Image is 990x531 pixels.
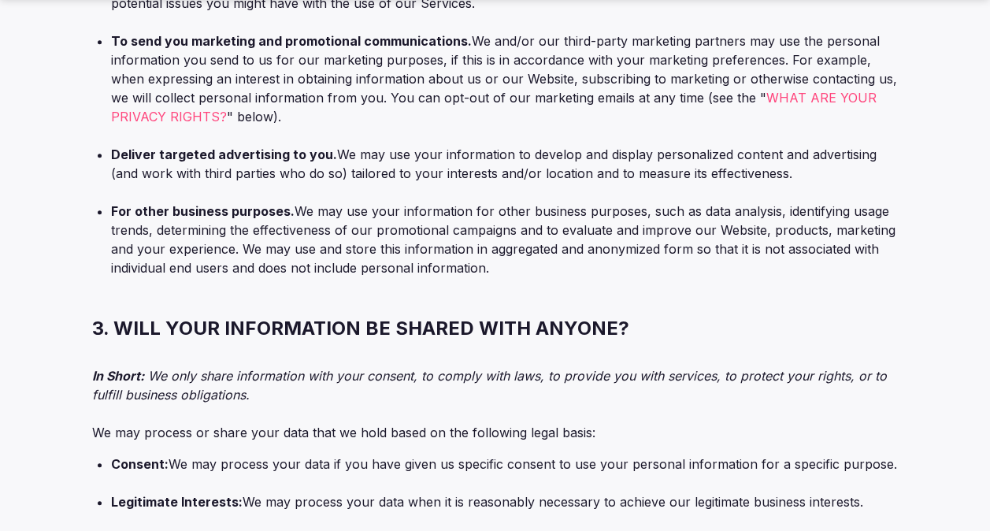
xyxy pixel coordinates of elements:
[92,368,887,403] em: We only share information with your consent, to comply with laws, to provide you with services, t...
[111,202,899,277] p: We may use your information for other business purposes, such as data analysis, identifying usage...
[111,33,472,49] strong: To send you marketing and promotional communications.
[111,203,295,219] strong: For other business purposes.
[111,494,243,510] strong: Legitimate Interests:
[92,368,144,384] em: In Short:
[111,492,899,511] p: We may process your data when it is reasonably necessary to achieve our legitimate business inter...
[111,32,899,126] p: We and/or our third-party marketing partners may use the personal information you send to us for ...
[92,423,899,442] p: We may process or share your data that we hold based on the following legal basis:
[92,296,899,342] h3: 3. WILL YOUR INFORMATION BE SHARED WITH ANYONE?
[111,455,899,473] p: We may process your data if you have given us specific consent to use your personal information f...
[111,145,899,183] p: We may use your information to develop and display personalized content and advertising (and work...
[111,90,877,124] a: WHAT ARE YOUR PRIVACY RIGHTS?
[111,147,337,162] strong: Deliver targeted advertising to you.
[111,456,169,472] strong: Consent:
